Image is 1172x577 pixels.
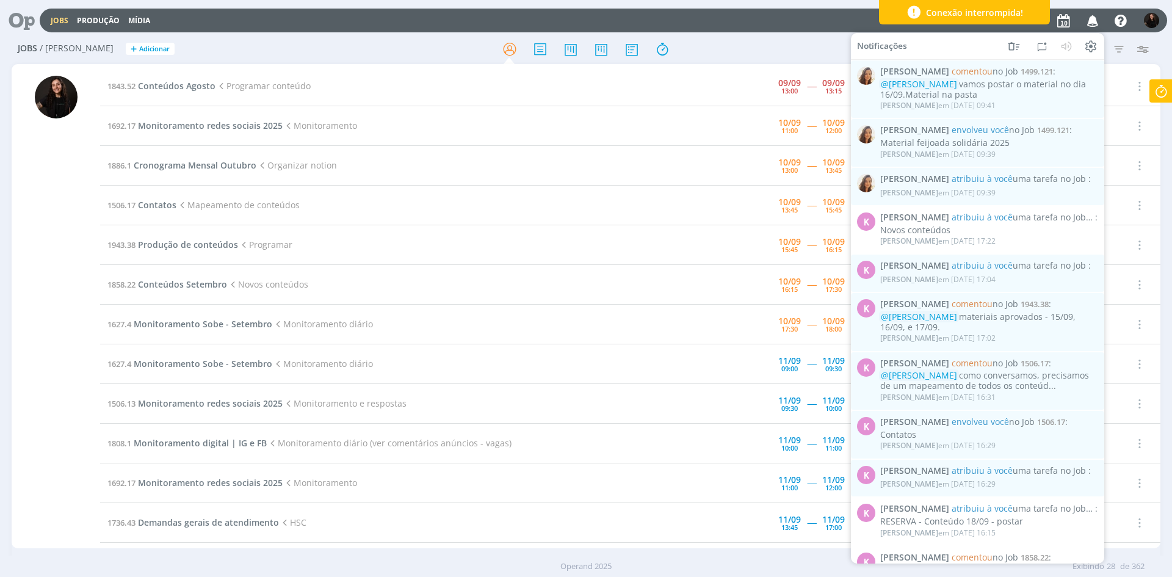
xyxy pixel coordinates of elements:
span: no Job [952,298,1018,310]
span: uma tarefa no Job [952,173,1086,184]
span: Conteúdos Agosto [138,80,215,92]
img: V [857,125,875,143]
span: [PERSON_NAME] [880,479,938,489]
div: K [857,212,875,231]
span: : [880,358,1098,368]
span: HSC [279,517,306,528]
span: 1886.1 [107,160,131,171]
span: 1858.22 [107,279,136,290]
a: 1943.38Produção de conteúdos [107,239,238,250]
span: Novos conteúdos [227,278,308,290]
div: 10/09 [778,317,801,325]
button: Produção [73,16,123,26]
div: 10/09 [778,238,801,246]
span: [PERSON_NAME] [880,333,938,343]
span: 1692.17 [107,477,136,488]
span: uma tarefa no Job [952,464,1086,476]
div: em [DATE] 16:15 [880,528,996,537]
div: em [DATE] 16:29 [880,441,996,450]
div: 11/09 [822,396,845,405]
div: em [DATE] 17:04 [880,275,996,284]
span: : [880,465,1098,476]
img: V [857,174,875,192]
span: 1627.4 [107,319,131,330]
span: 1843.52 [107,81,136,92]
span: @[PERSON_NAME] [881,78,957,90]
div: 10/09 [822,118,845,127]
a: Mídia [128,15,150,26]
span: [PERSON_NAME] [880,553,949,563]
div: 09/09 [822,79,845,87]
span: : [880,504,1098,514]
div: vamos postar o material no dia 16/09.Material na pasta [880,79,1098,100]
img: S [35,76,78,118]
span: no Job [952,65,1018,77]
span: 1692.17 [107,120,136,131]
div: 18:00 [825,325,842,332]
span: 1506.17 [1021,357,1049,368]
span: : [880,261,1098,271]
div: 10/09 [778,198,801,206]
div: 11/09 [778,476,801,484]
div: 10/09 [778,277,801,286]
span: Jobs [18,43,37,54]
div: 15:45 [781,246,798,253]
span: Mapeamento de conteúdos [176,199,300,211]
div: 11:00 [781,127,798,134]
div: K [857,261,875,279]
div: 09:30 [781,405,798,412]
span: ----- [807,239,816,250]
span: Monitoramento redes sociais 2025 [138,397,283,409]
span: Monitoramento diário (ver comentários anúncios - vagas) [267,437,512,449]
span: 1808.1 [107,438,131,449]
span: : [880,299,1098,310]
span: 1858.22 [1088,503,1116,514]
span: 1858.22 [1021,552,1049,563]
button: Mídia [125,16,154,26]
span: comentou [952,298,993,310]
span: Monitoramento digital | IG e FB [134,437,267,449]
button: S [1143,10,1160,31]
div: 11:00 [781,484,798,491]
span: atribuiu à você [952,464,1013,476]
span: [PERSON_NAME] [880,504,949,514]
span: atribuiu à você [952,503,1013,514]
span: uma tarefa no Job [952,211,1086,223]
span: Produção de conteúdos [138,239,238,250]
div: em [DATE] 09:41 [880,101,996,110]
span: Monitoramento diário [272,358,373,369]
span: : [880,553,1098,563]
div: em [DATE] 16:29 [880,480,996,488]
div: materiais aprovados - 15/09, 16/09, e 17/09. [880,312,1098,333]
div: em [DATE] 09:39 [880,188,996,197]
div: 12:00 [825,484,842,491]
a: 1506.13Monitoramento redes sociais 2025 [107,397,283,409]
div: K [857,504,875,522]
div: 13:45 [781,206,798,213]
span: ----- [807,120,816,131]
span: Organizar notion [256,159,337,171]
span: atribuiu à você [952,259,1013,271]
div: 09:30 [825,365,842,372]
span: Monitoramento redes sociais 2025 [138,477,283,488]
span: no Job [952,551,1018,563]
span: ----- [807,358,816,369]
span: envolveu você [952,416,1009,427]
div: em [DATE] 17:02 [880,334,996,343]
span: no Job [952,357,1018,368]
div: 10/09 [822,277,845,286]
div: como conversamos, precisamos de um mapeamento de todos os conteúd... [880,371,1098,391]
span: [PERSON_NAME] [880,299,949,310]
span: [PERSON_NAME] [880,67,949,77]
span: 1506.17 [107,200,136,211]
span: [PERSON_NAME] [880,358,949,368]
div: 11/09 [822,515,845,524]
a: 1886.1Cronograma Mensal Outubro [107,159,256,171]
span: 1499.121 [1021,66,1053,77]
span: Programar [238,239,292,250]
a: 1858.22Conteúdos Setembro [107,278,227,290]
span: [PERSON_NAME] [880,187,938,197]
span: Monitoramento Sobe - Setembro [134,318,272,330]
div: 17:30 [825,286,842,292]
div: em [DATE] 09:39 [880,150,996,159]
